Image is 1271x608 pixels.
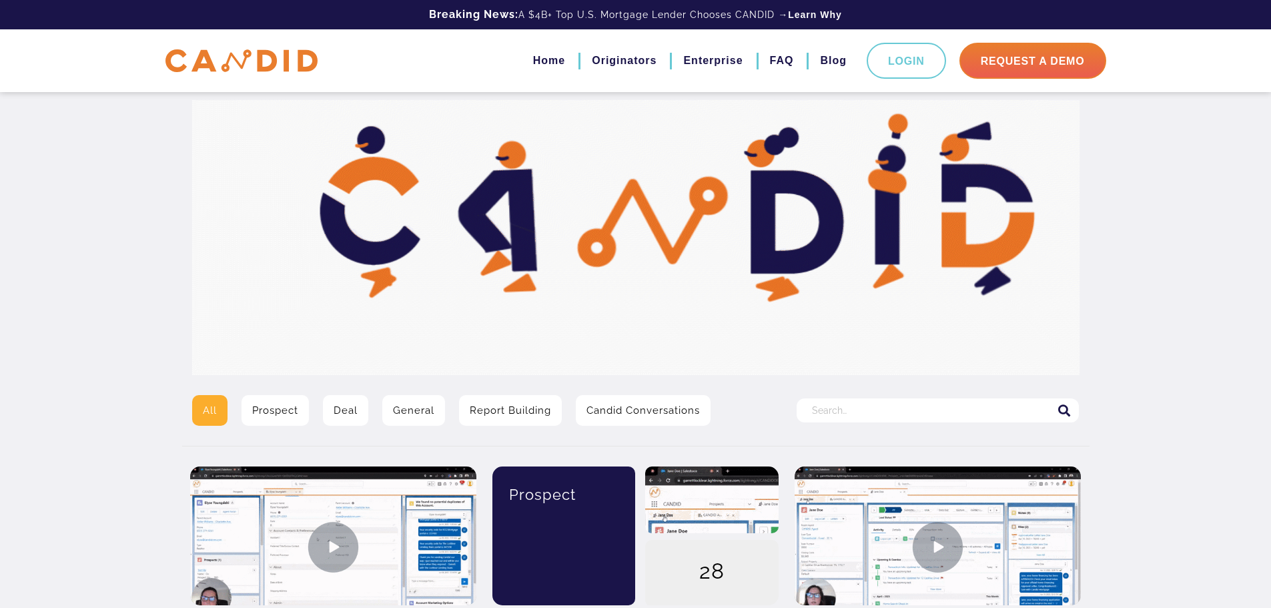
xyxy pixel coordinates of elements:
[429,8,518,21] b: Breaking News:
[323,395,368,426] a: Deal
[788,8,842,21] a: Learn Why
[242,395,309,426] a: Prospect
[192,395,228,426] a: All
[820,49,847,72] a: Blog
[192,100,1080,375] img: Video Library Hero
[959,43,1106,79] a: Request A Demo
[382,395,445,426] a: General
[592,49,657,72] a: Originators
[165,49,318,73] img: CANDID APP
[645,540,779,607] div: 28
[576,395,711,426] a: Candid Conversations
[867,43,946,79] a: Login
[502,467,626,523] div: Prospect
[459,395,562,426] a: Report Building
[533,49,565,72] a: Home
[683,49,743,72] a: Enterprise
[770,49,794,72] a: FAQ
